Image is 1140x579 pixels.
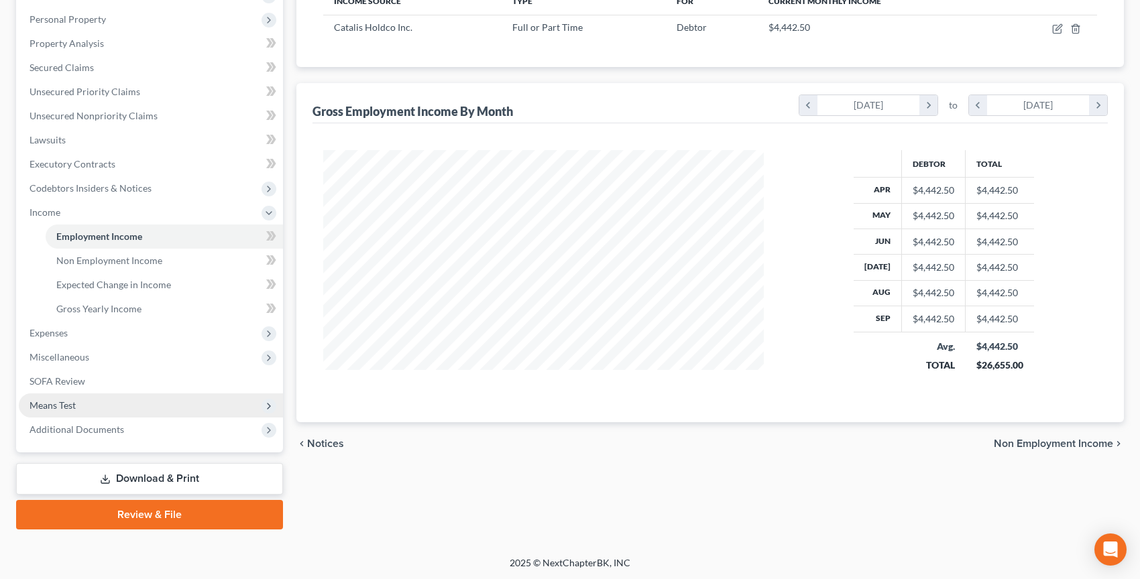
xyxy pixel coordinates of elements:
div: $4,442.50 [913,184,954,197]
div: $4,442.50 [913,235,954,249]
i: chevron_right [919,95,937,115]
div: Gross Employment Income By Month [312,103,513,119]
span: to [949,99,958,112]
a: Download & Print [16,463,283,495]
a: Unsecured Priority Claims [19,80,283,104]
span: Property Analysis [30,38,104,49]
span: $4,442.50 [768,21,810,33]
span: Non Employment Income [56,255,162,266]
span: Income [30,206,60,218]
a: SOFA Review [19,369,283,393]
div: [DATE] [817,95,920,115]
span: Lawsuits [30,134,66,145]
td: $4,442.50 [966,229,1034,254]
a: Executory Contracts [19,152,283,176]
i: chevron_left [296,438,307,449]
div: $4,442.50 [913,286,954,300]
th: Jun [854,229,902,254]
a: Non Employment Income [46,249,283,273]
span: SOFA Review [30,375,85,387]
a: Lawsuits [19,128,283,152]
div: TOTAL [913,359,955,372]
td: $4,442.50 [966,178,1034,203]
th: Sep [854,306,902,332]
td: $4,442.50 [966,203,1034,229]
th: [DATE] [854,255,902,280]
div: [DATE] [987,95,1090,115]
span: Codebtors Insiders & Notices [30,182,152,194]
a: Gross Yearly Income [46,297,283,321]
th: Aug [854,280,902,306]
span: Expenses [30,327,68,338]
span: Gross Yearly Income [56,303,141,314]
div: Avg. [913,340,955,353]
span: Means Test [30,399,76,411]
button: Non Employment Income chevron_right [994,438,1124,449]
span: Catalis Holdco Inc. [334,21,412,33]
a: Expected Change in Income [46,273,283,297]
span: Executory Contracts [30,158,115,170]
div: $4,442.50 [913,209,954,222]
a: Secured Claims [19,56,283,80]
span: Unsecured Nonpriority Claims [30,110,158,121]
i: chevron_left [969,95,987,115]
button: chevron_left Notices [296,438,344,449]
td: $4,442.50 [966,280,1034,306]
div: Open Intercom Messenger [1094,533,1127,566]
span: Personal Property [30,13,106,25]
span: Secured Claims [30,62,94,73]
div: $26,655.00 [976,359,1023,372]
div: $4,442.50 [976,340,1023,353]
a: Employment Income [46,224,283,249]
i: chevron_right [1089,95,1107,115]
th: Apr [854,178,902,203]
a: Unsecured Nonpriority Claims [19,104,283,128]
span: Debtor [677,21,707,33]
th: May [854,203,902,229]
span: Employment Income [56,231,142,242]
i: chevron_left [799,95,817,115]
th: Total [966,150,1034,177]
a: Property Analysis [19,31,283,56]
span: Notices [307,438,344,449]
span: Full or Part Time [512,21,583,33]
div: $4,442.50 [913,261,954,274]
span: Expected Change in Income [56,279,171,290]
i: chevron_right [1113,438,1124,449]
div: $4,442.50 [913,312,954,326]
span: Non Employment Income [994,438,1113,449]
span: Additional Documents [30,424,124,435]
span: Miscellaneous [30,351,89,363]
span: Unsecured Priority Claims [30,86,140,97]
th: Debtor [902,150,966,177]
td: $4,442.50 [966,306,1034,332]
td: $4,442.50 [966,255,1034,280]
a: Review & File [16,500,283,529]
